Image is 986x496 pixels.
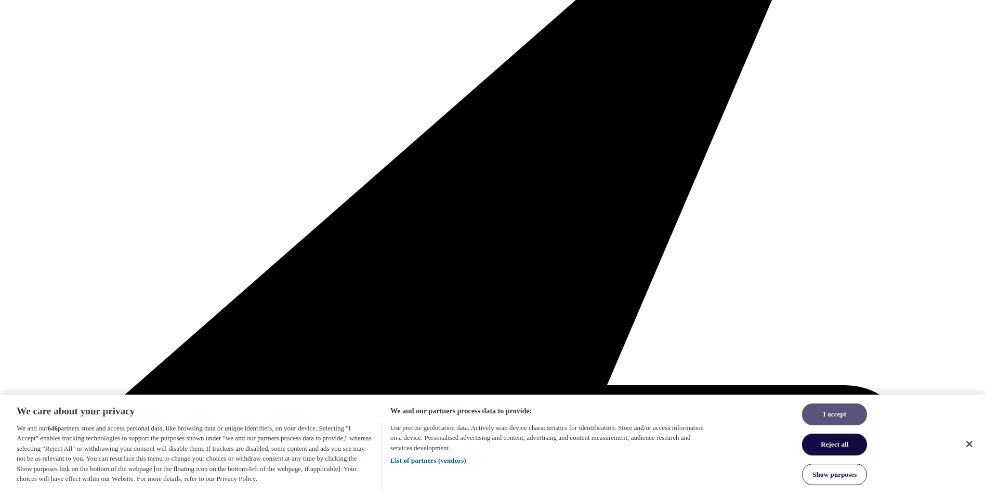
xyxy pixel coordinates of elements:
[390,455,466,466] button: List of partners (vendors)
[17,405,373,418] h2: We care about your privacy
[48,424,58,432] span: 646
[958,433,981,455] button: Close
[802,464,867,486] button: Show purposes
[802,404,867,426] button: I accept
[390,423,711,466] p: Use precise geolocation data. Actively scan device characteristics for identification. Store and/...
[390,405,711,417] h3: We and our partners process data to provide:
[17,423,382,491] div: We and our partners store and access personal data, like browsing data or unique identifiers, on ...
[802,434,867,455] button: Reject all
